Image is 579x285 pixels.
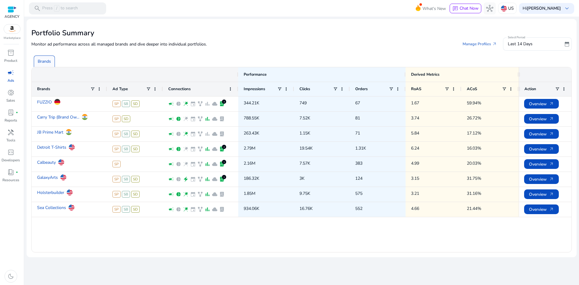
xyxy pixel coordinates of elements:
span: bar_chart [204,146,210,152]
span: event [190,176,196,182]
span: pie_chart [176,191,182,197]
span: campaign [168,131,174,137]
p: 19.54K [299,142,313,154]
p: Resources [2,177,19,183]
p: 67 [355,97,360,109]
span: family_history [197,206,203,212]
p: 934.06K [244,202,259,215]
span: Overview [529,158,554,170]
p: 3.15 [411,172,419,185]
p: 9.75K [299,187,310,200]
p: 21.44% [467,202,481,215]
p: 20.03% [467,157,481,169]
span: Overview [529,188,554,201]
p: 26.72% [467,112,481,124]
span: Chat Now [460,5,479,11]
p: Marketplace [4,36,21,40]
span: SD [131,176,140,182]
span: pie_chart [176,116,182,122]
span: bar_chart [204,161,210,167]
span: Connections [168,86,191,92]
p: 1.15K [299,127,310,139]
span: event [190,146,196,152]
span: campaign [168,101,174,107]
p: 81 [355,112,360,124]
span: pie_chart [176,176,182,182]
p: Reports [5,118,17,123]
a: Sea Collections [37,202,66,213]
span: wand_stars [183,206,189,212]
span: SD [122,116,130,122]
span: SP [112,161,121,167]
p: 71 [355,127,360,139]
span: lab_profile [219,206,225,212]
span: event [190,101,196,107]
p: 3.74 [411,112,419,124]
img: us.svg [60,174,66,180]
b: [PERSON_NAME] [527,5,561,11]
span: Performance [244,72,267,77]
span: search [34,5,41,12]
span: keyboard_arrow_down [563,5,571,12]
span: bar_chart [204,116,210,122]
span: campaign [7,69,14,76]
p: Tools [6,138,15,143]
span: arrow_outward [549,131,554,136]
span: family_history [197,161,203,167]
img: us.svg [69,144,75,150]
span: lab_profile [219,176,225,182]
p: Sales [6,98,15,103]
span: lab_profile [219,191,225,197]
span: arrow_outward [549,207,554,212]
span: Impressions [244,86,265,92]
span: SP [112,116,121,122]
span: lab_profile [219,101,225,107]
p: Hi [523,6,561,11]
span: hub [486,5,493,12]
span: Ad Type [112,86,128,92]
span: SD [131,100,140,107]
span: donut_small [7,89,14,96]
button: Overviewarrow_outward [524,159,559,169]
span: Overview [529,143,554,155]
img: us.svg [501,5,507,11]
span: pie_chart [176,101,182,107]
span: wand_stars [183,101,189,107]
a: Detroit T-Shirts [37,142,66,153]
span: wand_stars [183,131,189,137]
span: SD [131,146,140,152]
span: SD [131,206,140,213]
p: 1.31K [355,142,366,154]
p: 1.85M [244,187,255,200]
span: handyman [7,129,14,136]
p: Developers [2,157,20,163]
button: Overviewarrow_outward [524,144,559,154]
span: family_history [197,146,203,152]
p: 4.99 [411,157,419,169]
p: 575 [355,187,362,200]
button: Overviewarrow_outward [524,204,559,214]
span: campaign [168,206,174,212]
img: in.svg [66,129,72,135]
p: 3.21 [411,187,419,200]
span: dark_mode [7,273,14,280]
span: cloud [212,116,218,122]
span: family_history [197,191,203,197]
p: 1.67 [411,97,419,109]
span: event [190,131,196,137]
img: us.svg [68,204,74,211]
p: 17.12% [467,127,481,139]
a: Holsterbuilder [37,187,64,198]
span: SD [131,191,140,198]
span: arrow_outward [549,177,554,182]
span: code_blocks [7,149,14,156]
span: event [190,116,196,122]
a: JB Prime Mart [37,127,63,138]
a: FUZZIO [37,97,52,107]
span: arrow_outward [549,147,554,151]
button: Overviewarrow_outward [524,174,559,184]
span: lab_profile [219,131,225,137]
img: us.svg [58,159,64,165]
span: fiber_manual_record [16,171,18,173]
h2: Portfolio Summary [31,29,572,37]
